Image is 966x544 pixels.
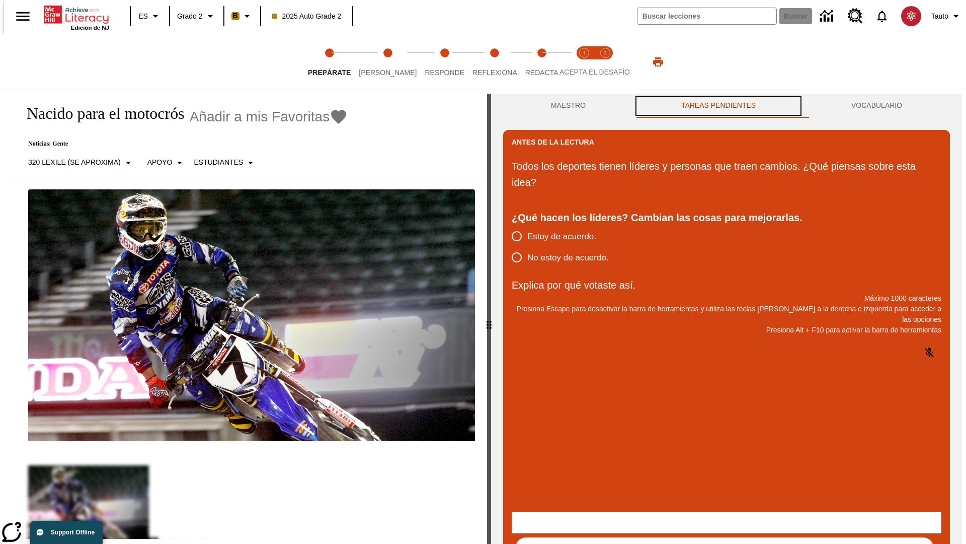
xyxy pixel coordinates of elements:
[527,230,596,243] span: Estoy de acuerdo.
[503,94,950,118] div: Instructional Panel Tabs
[71,25,109,31] span: Edición de NJ
[359,69,417,77] span: [PERSON_NAME]
[190,108,348,125] button: Añadir a mis Favoritas - Nacido para el motocrós
[28,157,121,168] p: 320 Lexile (Se aproxima)
[425,69,464,77] span: Responde
[4,94,487,539] div: reading
[583,50,585,55] text: 1
[24,154,138,172] button: Seleccione Lexile, 320 Lexile (Se aproxima)
[527,251,609,264] span: No estoy de acuerdo.
[16,104,185,123] h1: Nacido para el motocrós
[512,293,941,304] p: Máximo 1000 caracteres
[842,3,869,30] a: Centro de recursos, Se abrirá en una pestaña nueva.
[143,154,190,172] button: Tipo de apoyo, Apoyo
[517,34,567,90] button: Redacta step 5 of 5
[487,94,491,544] div: Pulsa la tecla de intro o la barra espaciadora y luego presiona las flechas de derecha e izquierd...
[51,529,95,536] span: Support Offline
[559,68,630,76] span: ACEPTA EL DESAFÍO
[901,6,921,26] img: avatar image
[512,277,941,293] p: Explica por qué votaste así.
[472,69,517,77] span: Reflexiona
[642,53,674,71] button: Imprimir
[570,34,599,90] button: Acepta el desafío lee step 1 of 2
[512,158,941,190] p: Todos los deportes tienen líderes y personas que traen cambios. ¿Qué piensas sobre esta idea?
[803,94,950,118] button: VOCABULARIO
[417,34,472,90] button: Responde step 3 of 5
[917,341,941,365] button: Haga clic para activar la función de reconocimiento de voz
[30,521,103,544] button: Support Offline
[233,10,238,22] span: B
[633,94,803,118] button: TAREAS PENDIENTES
[227,7,257,25] button: Boost El color de la clase es anaranjado claro. Cambiar el color de la clase.
[814,3,842,30] a: Centro de información
[464,34,525,90] button: Reflexiona step 4 of 5
[134,7,166,25] button: Lenguaje: ES, Selecciona un idioma
[147,157,173,168] p: Apoyo
[190,109,330,125] span: Añadir a mis Favoritas
[194,157,243,168] p: Estudiantes
[512,304,941,325] p: Presiona Escape para desactivar la barra de herramientas y utiliza las teclas [PERSON_NAME] a la ...
[525,69,558,77] span: Redacta
[16,140,348,148] p: Noticias: Gente
[138,11,148,22] span: ES
[637,8,776,24] input: Buscar campo
[308,69,351,77] span: Prepárate
[512,210,941,226] div: ¿Qué hacen los líderes? Cambian las cosas para mejorarlas.
[173,7,220,25] button: Grado: Grado 2, Elige un grado
[8,2,38,31] button: Abrir el menú lateral
[28,189,475,441] img: El corredor de motocrós James Stewart vuela por los aires en su motocicleta de montaña
[44,4,109,31] div: Portada
[272,11,342,22] span: 2025 Auto Grade 2
[4,8,147,17] body: Explica por qué votaste así. Máximo 1000 caracteres Presiona Alt + F10 para activar la barra de h...
[591,34,620,90] button: Acepta el desafío contesta step 2 of 2
[300,34,359,90] button: Prepárate step 1 of 5
[512,325,941,335] p: Presiona Alt + F10 para activar la barra de herramientas
[503,94,633,118] button: Maestro
[931,11,948,22] span: Tauto
[869,3,895,29] a: Notificaciones
[190,154,261,172] button: Seleccionar estudiante
[351,34,425,90] button: Lee step 2 of 5
[927,7,966,25] button: Perfil/Configuración
[491,94,962,544] div: activity
[177,11,203,22] span: Grado 2
[512,137,594,148] h2: Antes de la lectura
[604,50,606,55] text: 2
[512,226,617,268] div: poll
[895,3,927,29] button: Escoja un nuevo avatar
